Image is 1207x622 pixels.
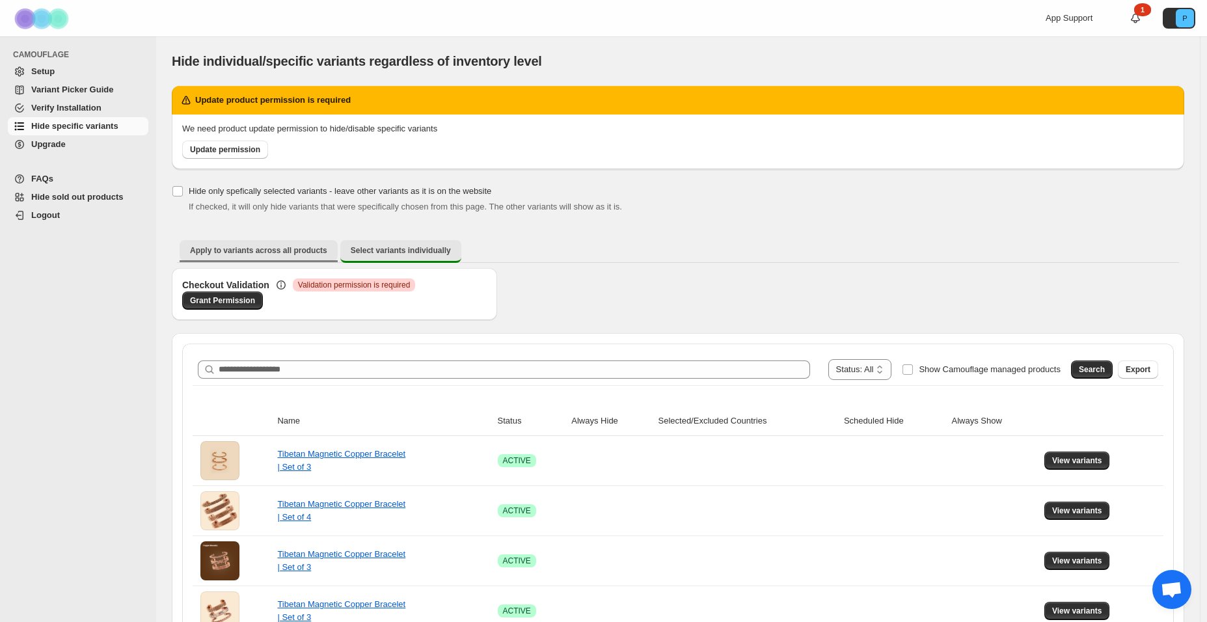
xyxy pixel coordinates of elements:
th: Selected/Excluded Countries [655,407,840,436]
span: We need product update permission to hide/disable specific variants [182,124,437,133]
span: Search [1079,364,1105,375]
span: Hide specific variants [31,121,118,131]
th: Always Show [947,407,1040,436]
a: Variant Picker Guide [8,81,148,99]
a: Update permission [182,141,268,159]
button: Search [1071,360,1113,379]
a: 1 [1129,12,1142,25]
span: View variants [1052,506,1102,516]
span: Select variants individually [351,245,451,256]
a: Verify Installation [8,99,148,117]
button: View variants [1044,502,1110,520]
button: Apply to variants across all products [180,240,338,261]
span: ACTIVE [503,606,531,616]
button: View variants [1044,602,1110,620]
span: ACTIVE [503,455,531,466]
span: Setup [31,66,55,76]
span: Logout [31,210,60,220]
span: Validation permission is required [298,280,411,290]
span: Show Camouflage managed products [919,364,1061,374]
button: View variants [1044,452,1110,470]
button: Select variants individually [340,240,461,263]
span: Avatar with initials P [1176,9,1194,27]
a: Tibetan Magnetic Copper Bracelet | Set of 4 [277,499,405,522]
img: Tibetan Magnetic Copper Bracelet | Set of 4 [200,491,239,530]
span: ACTIVE [503,506,531,516]
span: Variant Picker Guide [31,85,113,94]
button: View variants [1044,552,1110,570]
h2: Update product permission is required [195,94,351,107]
span: Apply to variants across all products [190,245,327,256]
a: Hide specific variants [8,117,148,135]
a: Hide sold out products [8,188,148,206]
span: Hide individual/specific variants regardless of inventory level [172,54,542,68]
th: Always Hide [567,407,654,436]
span: Upgrade [31,139,66,149]
img: Camouflage [10,1,75,36]
button: Avatar with initials P [1163,8,1195,29]
span: Grant Permission [190,295,255,306]
span: View variants [1052,455,1102,466]
a: Logout [8,206,148,224]
span: If checked, it will only hide variants that were specifically chosen from this page. The other va... [189,202,622,211]
span: ACTIVE [503,556,531,566]
span: FAQs [31,174,53,183]
span: Hide only spefically selected variants - leave other variants as it is on the website [189,186,491,196]
a: Setup [8,62,148,81]
a: Grant Permission [182,291,263,310]
span: Verify Installation [31,103,102,113]
a: FAQs [8,170,148,188]
span: Export [1126,364,1150,375]
div: Open chat [1152,570,1191,609]
img: Tibetan Magnetic Copper Bracelet | Set of 3 [200,541,239,580]
span: Hide sold out products [31,192,124,202]
a: Tibetan Magnetic Copper Bracelet | Set of 3 [277,549,405,572]
th: Scheduled Hide [840,407,948,436]
span: View variants [1052,556,1102,566]
img: Tibetan Magnetic Copper Bracelet | Set of 3 [200,441,239,480]
span: View variants [1052,606,1102,616]
span: CAMOUFLAGE [13,49,150,60]
a: Tibetan Magnetic Copper Bracelet | Set of 3 [277,449,405,472]
button: Export [1118,360,1158,379]
th: Status [494,407,568,436]
div: 1 [1134,3,1151,16]
th: Name [273,407,493,436]
a: Upgrade [8,135,148,154]
h3: Checkout Validation [182,278,269,291]
span: App Support [1046,13,1092,23]
a: Tibetan Magnetic Copper Bracelet | Set of 3 [277,599,405,622]
text: P [1182,14,1187,22]
span: Update permission [190,144,260,155]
